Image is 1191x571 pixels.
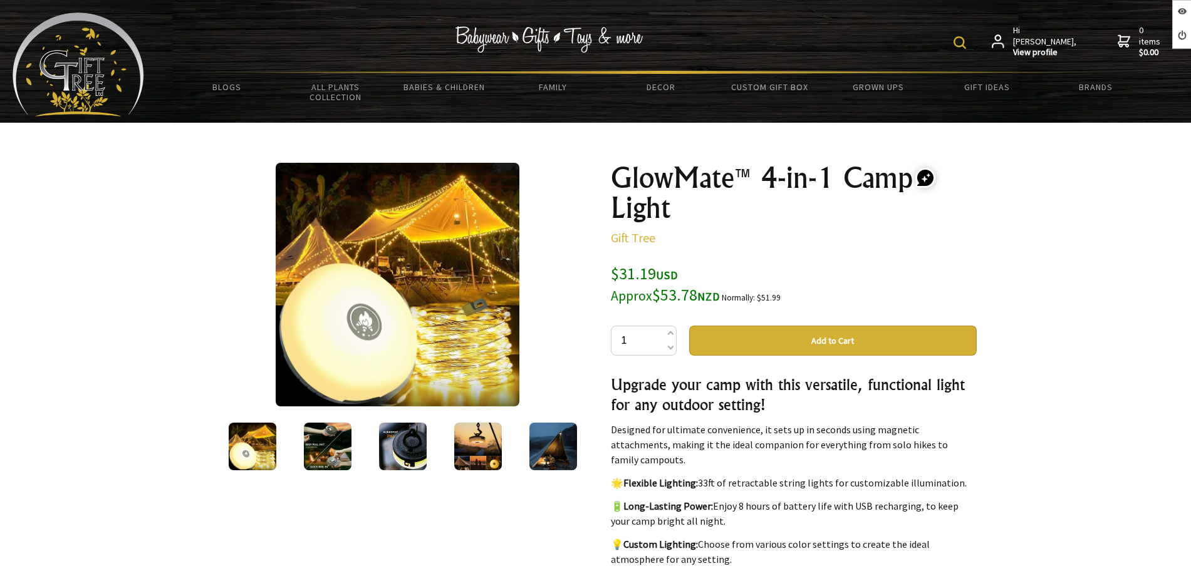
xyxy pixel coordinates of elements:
[1013,47,1078,58] strong: View profile
[390,74,498,100] a: Babies & Children
[1139,24,1163,58] span: 0 items
[824,74,932,100] a: Grown Ups
[1118,25,1163,58] a: 0 items$0.00
[611,374,977,414] h3: Upgrade your camp with this versatile, functional light for any outdoor setting!
[623,476,696,489] strong: Flexible Lighting
[611,537,977,567] p: 💡 Choose from various color settings to create the ideal atmosphere for any setting.
[611,422,977,467] p: Designed for ultimate convenience, it sets up in seconds using magnetic attachments, making it th...
[611,230,655,245] a: Gift Tree
[529,423,577,470] img: GlowMate™ 4-in-1 Camp Light
[992,25,1078,58] a: Hi [PERSON_NAME],View profile
[1013,25,1078,58] span: Hi [PERSON_NAME],
[607,74,715,100] a: Decor
[611,498,977,528] p: 🔋 Enjoy 8 hours of battery life with USB recharging, to keep your camp bright all night.
[498,74,606,100] a: Family
[933,74,1041,100] a: Gift Ideas
[623,500,713,512] strong: Long-Lasting Power:
[379,423,427,470] img: GlowMate™ 4-in-1 Camp Light
[611,263,720,305] span: $31.19 $53.78
[697,289,720,304] span: NZD
[611,287,652,304] small: Approx
[455,26,643,53] img: Babywear - Gifts - Toys & more
[656,268,678,282] span: USD
[954,36,966,49] img: product search
[13,13,144,116] img: Babyware - Gifts - Toys and more...
[722,292,781,303] small: Normally: $51.99
[689,326,977,356] button: Add to Cart
[304,423,351,470] img: GlowMate™ 4-in-1 Camp Light
[611,475,977,490] p: 🌟 33ft of retractable string lights for customizable illumination.
[281,74,390,110] a: All Plants Collection
[623,538,698,550] strong: Custom Lighting:
[229,423,276,470] img: GlowMate™ 4-in-1 Camp Light
[454,423,502,470] img: GlowMate™ 4-in-1 Camp Light
[1139,47,1163,58] strong: $0.00
[1041,74,1150,100] a: Brands
[611,163,977,223] h1: GlowMate™ 4-in-1 Camp Light
[173,74,281,100] a: BLOGS
[715,74,824,100] a: Custom Gift Box
[696,476,698,489] strong: :
[276,163,519,406] img: GlowMate™ 4-in-1 Camp Light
